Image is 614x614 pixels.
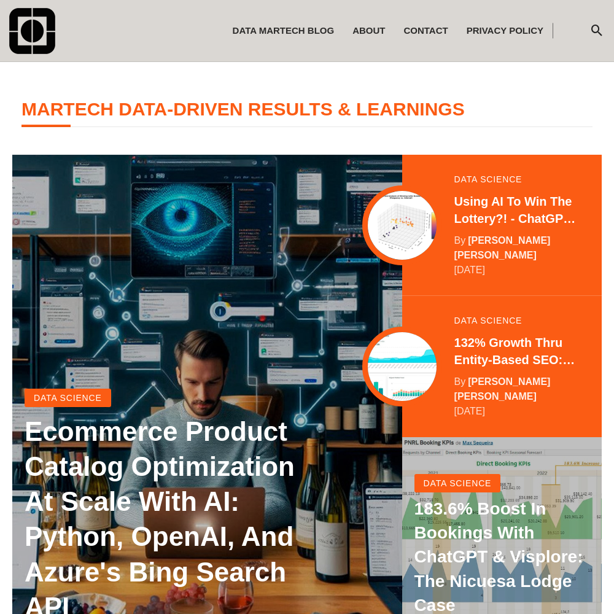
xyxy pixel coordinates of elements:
a: [PERSON_NAME] [PERSON_NAME] [454,235,551,260]
h4: MarTech Data-Driven Results & Learnings [21,99,593,127]
time: August 29 2024 [454,263,485,278]
a: data science [414,474,501,492]
a: data science [454,316,523,325]
a: Using AI to Win the Lottery?! - ChatGPT for Informed, Adaptable Decision-Making [454,193,577,227]
span: by [454,376,466,387]
img: comando-590 [9,8,55,54]
time: May 25 2024 [454,404,485,419]
span: by [454,235,466,246]
a: data science [25,389,111,407]
a: [PERSON_NAME] [PERSON_NAME] [454,376,551,402]
iframe: Chat Widget [553,555,614,614]
a: 132% Growth thru Entity-Based SEO: [DOMAIN_NAME]'s Data-Driven SEO Audit & Optimization Plan [454,334,577,368]
a: data science [454,175,523,184]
